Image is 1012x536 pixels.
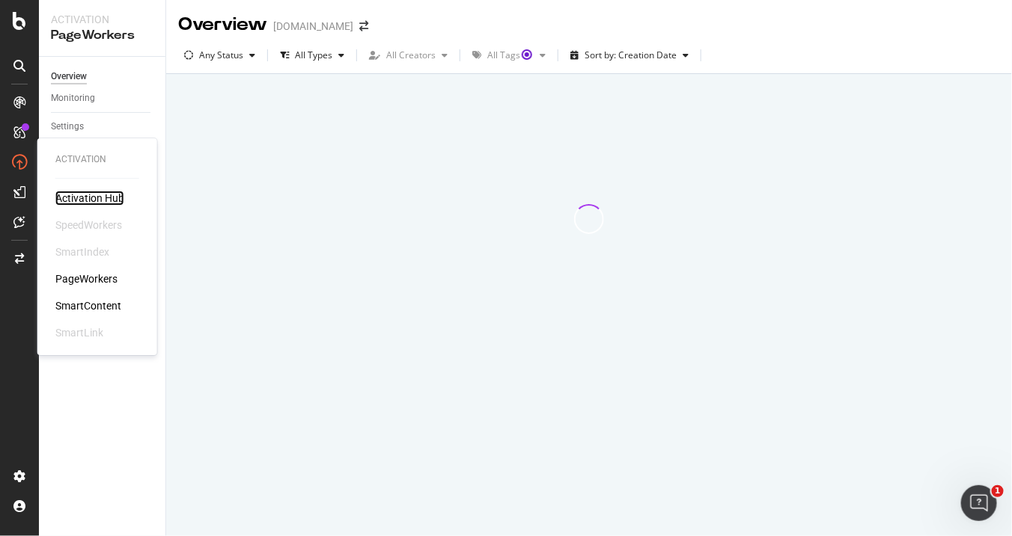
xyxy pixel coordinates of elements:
div: Activation [51,12,153,27]
a: Activation Hub [55,191,124,206]
div: Tooltip anchor [520,48,534,61]
div: PageWorkers [51,27,153,44]
div: Any Status [199,51,243,60]
a: SmartContent [55,298,121,313]
button: Any Status [178,43,261,67]
iframe: Intercom live chat [961,485,997,521]
div: SpeedWorkers [55,218,122,232]
button: All Types [274,43,350,67]
a: Settings [51,119,155,135]
div: SmartIndex [55,244,109,259]
div: arrow-right-arrow-left [359,21,368,31]
button: All TagsTooltip anchor [466,43,552,67]
span: 1 [992,485,1004,497]
div: Activation [55,153,139,166]
div: Overview [51,69,87,84]
div: All Types [295,51,332,60]
div: Overview [178,12,267,37]
div: All Creators [386,51,436,60]
div: All Tags [487,51,534,60]
div: [DOMAIN_NAME] [273,19,353,34]
button: All Creators [363,43,454,67]
a: Overview [51,69,155,84]
a: Monitoring [51,90,155,106]
div: Sort by: Creation Date [585,51,677,60]
div: Settings [51,119,84,135]
div: SmartLink [55,325,103,340]
div: Monitoring [51,90,95,106]
a: PageWorkers [55,271,118,286]
button: Sort by: Creation Date [564,43,695,67]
